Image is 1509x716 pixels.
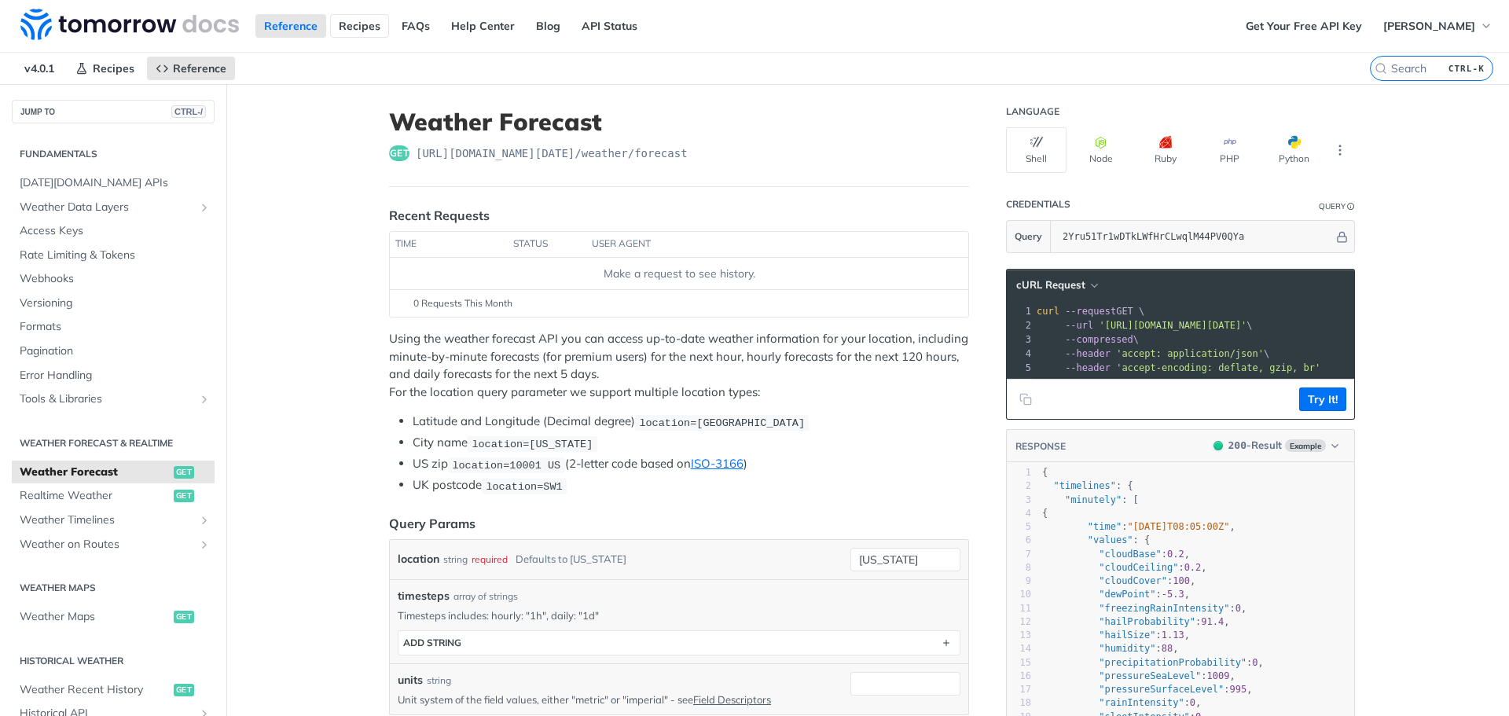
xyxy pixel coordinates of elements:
span: "hailProbability" [1099,616,1195,627]
span: "freezingRainIntensity" [1099,603,1229,614]
div: 13 [1007,629,1031,642]
span: Tools & Libraries [20,391,194,407]
label: units [398,672,423,688]
div: QueryInformation [1319,200,1355,212]
span: curl [1037,306,1059,317]
span: "values" [1088,534,1133,545]
span: 200 [1213,441,1223,450]
span: : { [1042,534,1150,545]
label: location [398,548,439,571]
button: Shell [1006,127,1067,173]
div: 1 [1007,304,1034,318]
a: Weather on RoutesShow subpages for Weather on Routes [12,533,215,556]
span: { [1042,467,1048,478]
a: FAQs [393,14,439,38]
div: 16 [1007,670,1031,683]
h2: Weather Maps [12,581,215,595]
span: [DATE][DOMAIN_NAME] APIs [20,175,211,191]
a: Error Handling [12,364,215,387]
span: --compressed [1065,334,1133,345]
a: Weather Mapsget [12,605,215,629]
div: required [472,548,508,571]
span: Weather Data Layers [20,200,194,215]
span: 88 [1162,643,1173,654]
span: Reference [173,61,226,75]
span: v4.0.1 [16,57,63,80]
span: get [174,684,194,696]
div: 18 [1007,696,1031,710]
button: More Languages [1328,138,1352,162]
a: Blog [527,14,569,38]
span: \ [1037,334,1139,345]
span: "timelines" [1053,480,1115,491]
span: "dewPoint" [1099,589,1155,600]
a: Rate Limiting & Tokens [12,244,215,267]
a: ISO-3166 [691,456,743,471]
li: UK postcode [413,476,969,494]
th: status [508,232,586,257]
a: Weather Forecastget [12,461,215,484]
span: 1.13 [1162,630,1184,641]
span: https://api.tomorrow.io/v4/weather/forecast [416,145,688,161]
li: City name [413,434,969,452]
span: 5.3 [1167,589,1184,600]
a: Webhooks [12,267,215,291]
div: 4 [1007,347,1034,361]
img: Tomorrow.io Weather API Docs [20,9,239,40]
button: Show subpages for Weather on Routes [198,538,211,551]
button: Show subpages for Weather Timelines [198,514,211,527]
a: Weather TimelinesShow subpages for Weather Timelines [12,509,215,532]
span: 0 [1235,603,1241,614]
span: : , [1042,549,1190,560]
button: Show subpages for Weather Data Layers [198,201,211,214]
h2: Historical Weather [12,654,215,668]
a: Recipes [330,14,389,38]
span: "minutely" [1065,494,1122,505]
div: array of strings [453,589,518,604]
p: Using the weather forecast API you can access up-to-date weather information for your location, i... [389,330,969,401]
span: Access Keys [20,223,211,239]
a: Tools & LibrariesShow subpages for Tools & Libraries [12,387,215,411]
span: "hailSize" [1099,630,1155,641]
span: Recipes [93,61,134,75]
a: Formats [12,315,215,339]
a: Field Descriptors [693,693,771,706]
span: 0.2 [1184,562,1202,573]
span: location=SW1 [486,480,562,492]
span: "precipitationProbability" [1099,657,1246,668]
p: Timesteps includes: hourly: "1h", daily: "1d" [398,608,960,622]
span: Rate Limiting & Tokens [20,248,211,263]
span: : , [1042,630,1190,641]
div: 14 [1007,642,1031,655]
h1: Weather Forecast [389,108,969,136]
span: Weather Recent History [20,682,170,698]
button: [PERSON_NAME] [1375,14,1501,38]
div: Make a request to see history. [396,266,962,282]
span: "cloudBase" [1099,549,1161,560]
span: : , [1042,562,1207,573]
span: 'accept: application/json' [1116,348,1264,359]
span: "humidity" [1099,643,1155,654]
a: Weather Recent Historyget [12,678,215,702]
div: 4 [1007,507,1031,520]
a: Get Your Free API Key [1237,14,1371,38]
button: Show subpages for Tools & Libraries [198,393,211,406]
div: 15 [1007,656,1031,670]
span: Weather on Routes [20,537,194,553]
a: Pagination [12,340,215,363]
div: - Result [1228,438,1282,453]
a: [DATE][DOMAIN_NAME] APIs [12,171,215,195]
span: : , [1042,697,1201,708]
span: --header [1065,362,1111,373]
input: apikey [1055,221,1334,252]
span: "pressureSeaLevel" [1099,670,1201,681]
h2: Weather Forecast & realtime [12,436,215,450]
div: 5 [1007,520,1031,534]
span: get [174,490,194,502]
div: 2 [1007,479,1031,493]
button: PHP [1199,127,1260,173]
div: Language [1006,105,1059,118]
button: cURL Request [1011,277,1103,293]
div: 12 [1007,615,1031,629]
i: Information [1347,203,1355,211]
